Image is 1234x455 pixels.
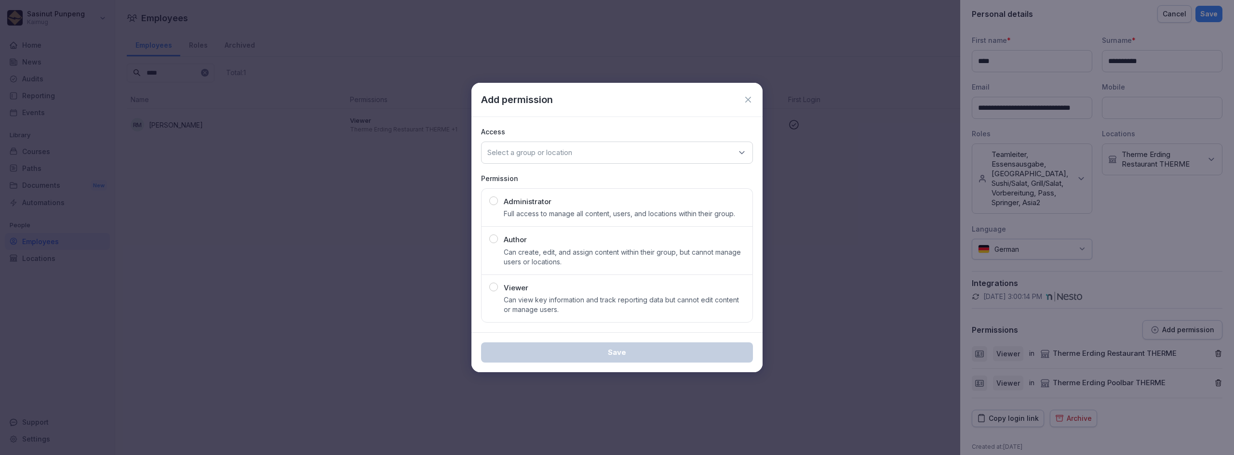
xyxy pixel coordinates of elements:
p: Administrator [504,196,551,208]
p: Add permission [481,92,553,107]
p: Can view key information and track reporting data but cannot edit content or manage users. [504,295,745,314]
p: Select a group or location [487,148,572,157]
p: Viewer [504,283,528,294]
p: Permission [481,173,753,183]
button: Save [481,342,753,363]
p: Can create, edit, and assign content within their group, but cannot manage users or locations. [504,247,745,267]
p: Access [481,127,753,137]
p: Author [504,234,527,246]
p: Full access to manage all content, users, and locations within their group. [504,209,735,219]
div: Save [489,347,745,358]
